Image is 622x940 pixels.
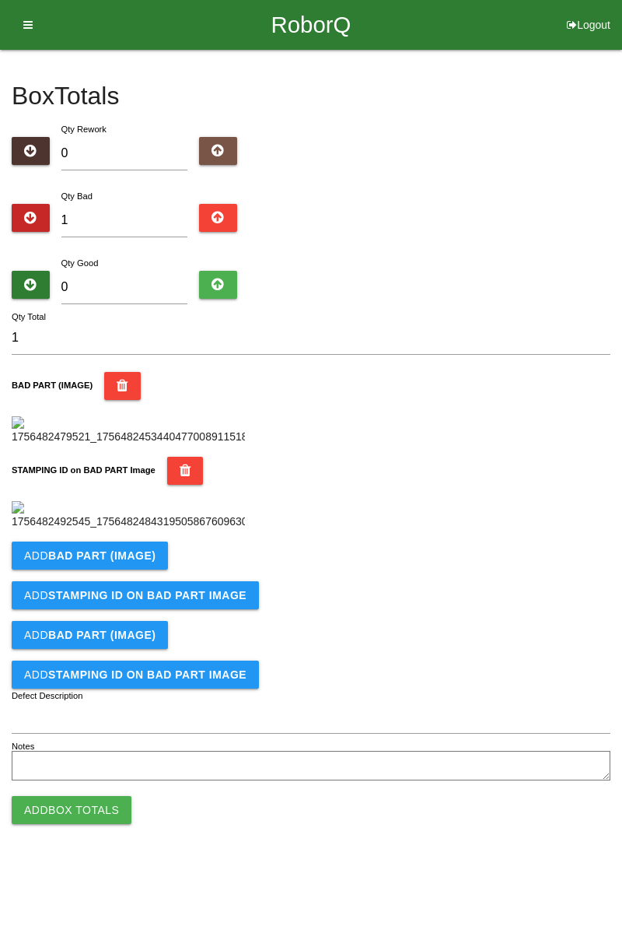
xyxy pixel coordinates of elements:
[104,372,141,400] button: BAD PART (IMAGE)
[61,258,99,268] label: Qty Good
[12,381,93,390] b: BAD PART (IMAGE)
[12,796,131,824] button: AddBox Totals
[12,465,155,475] b: STAMPING ID on BAD PART Image
[12,661,259,689] button: AddSTAMPING ID on BAD PART Image
[61,125,107,134] label: Qty Rework
[12,82,610,110] h4: Box Totals
[167,457,204,485] button: STAMPING ID on BAD PART Image
[12,501,245,530] img: 1756482492545_17564824843195058676096304407835.jpg
[12,621,168,649] button: AddBAD PART (IMAGE)
[12,689,83,703] label: Defect Description
[12,581,259,609] button: AddSTAMPING ID on BAD PART Image
[12,542,168,570] button: AddBAD PART (IMAGE)
[12,740,34,753] label: Notes
[12,310,46,324] label: Qty Total
[61,191,93,201] label: Qty Bad
[12,416,245,445] img: 1756482479521_17564824534404770089115185868338.jpg
[48,589,246,602] b: STAMPING ID on BAD PART Image
[48,549,155,562] b: BAD PART (IMAGE)
[48,668,246,681] b: STAMPING ID on BAD PART Image
[48,629,155,641] b: BAD PART (IMAGE)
